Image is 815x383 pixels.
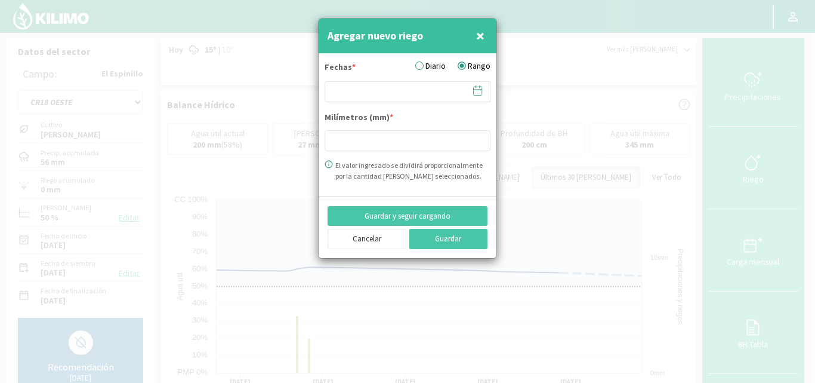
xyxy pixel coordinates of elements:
label: Milímetros (mm) [325,111,393,127]
label: Diario [415,60,446,72]
button: Guardar [409,229,488,249]
button: Cancelar [328,229,406,249]
label: Rango [458,60,490,72]
button: Guardar y seguir cargando [328,206,487,226]
h4: Agregar nuevo riego [328,27,423,44]
label: Fechas [325,61,356,76]
span: × [476,26,484,45]
div: El valor ingresado se dividirá proporcionalmente por la cantidad [PERSON_NAME] seleccionados. [335,160,490,182]
button: Close [473,24,487,48]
